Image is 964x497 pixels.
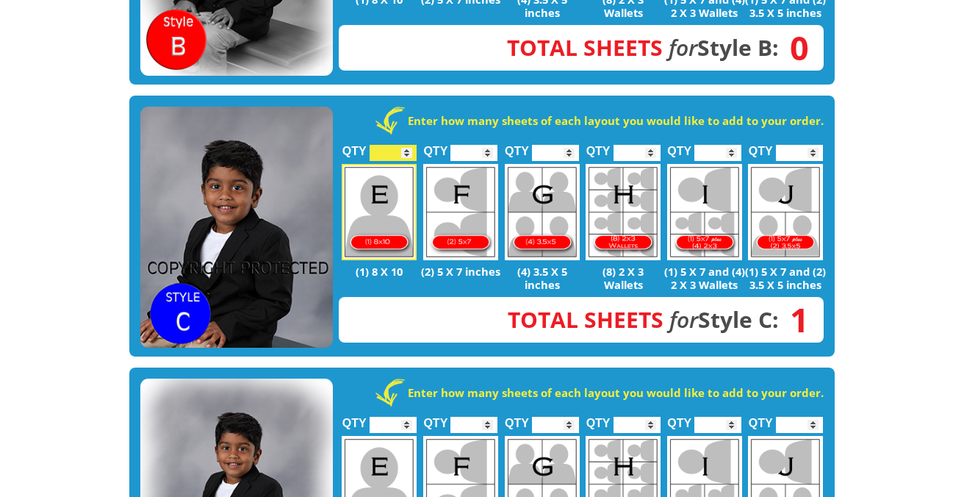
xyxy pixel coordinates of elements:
[507,32,663,62] span: Total Sheets
[342,129,367,165] label: QTY
[667,129,691,165] label: QTY
[586,129,611,165] label: QTY
[745,265,827,291] p: (1) 5 X 7 and (2) 3.5 X 5 inches
[505,129,529,165] label: QTY
[748,164,823,260] img: J
[423,164,498,260] img: F
[508,304,663,335] span: Total Sheets
[669,32,697,62] em: for
[420,265,502,278] p: (2) 5 X 7 inches
[342,164,417,260] img: E
[501,265,583,291] p: (4) 3.5 X 5 inches
[779,312,809,328] span: 1
[749,401,773,437] label: QTY
[586,401,611,437] label: QTY
[583,265,664,291] p: (8) 2 X 3 Wallets
[423,129,447,165] label: QTY
[667,164,742,260] img: I
[342,401,367,437] label: QTY
[586,164,661,260] img: H
[505,401,529,437] label: QTY
[663,265,745,291] p: (1) 5 X 7 and (4) 2 X 3 Wallets
[507,32,779,62] strong: Style B:
[408,385,824,400] strong: Enter how many sheets of each layout you would like to add to your order.
[779,40,809,56] span: 0
[505,164,580,260] img: G
[408,113,824,128] strong: Enter how many sheets of each layout you would like to add to your order.
[339,265,420,278] p: (1) 8 X 10
[749,129,773,165] label: QTY
[667,401,691,437] label: QTY
[140,107,333,348] img: STYLE C
[508,304,779,335] strong: Style C:
[669,304,698,335] em: for
[423,401,447,437] label: QTY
